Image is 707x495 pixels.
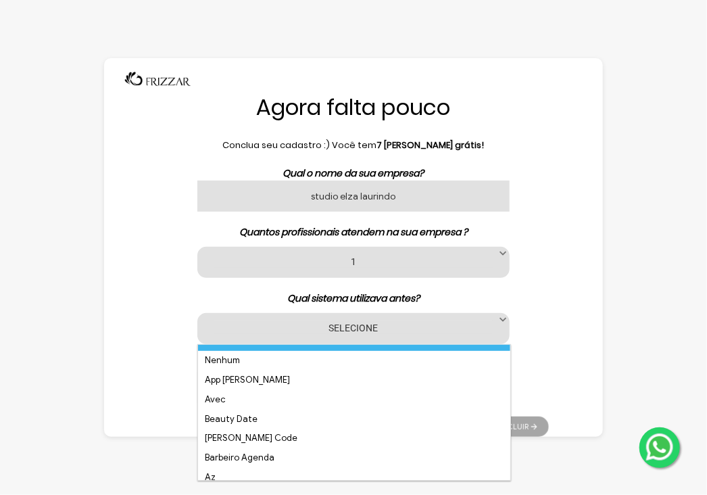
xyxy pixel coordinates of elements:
[198,468,510,488] li: Az
[214,255,493,268] label: 1
[481,410,549,437] ul: Pagination
[198,371,510,390] li: App [PERSON_NAME]
[158,225,549,239] p: Quantos profissionais atendem na sua empresa ?
[197,181,510,212] input: Nome da sua empresa
[158,358,549,372] p: Veio por algum de nossos parceiros?
[158,166,549,181] p: Qual o nome da sua empresa?
[158,291,549,306] p: Qual sistema utilizava antes?
[198,351,510,371] li: Nenhum
[198,390,510,410] li: Avec
[377,139,485,151] b: 7 [PERSON_NAME] grátis!
[198,410,510,429] li: Beauty Date
[158,139,549,152] p: Conclua seu cadastro :) Você tem
[643,431,676,463] img: whatsapp.png
[214,321,493,334] label: SELECIONE
[198,448,510,468] li: Barbeiro Agenda
[158,93,549,122] h1: Agora falta pouco
[198,429,510,448] li: [PERSON_NAME] Code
